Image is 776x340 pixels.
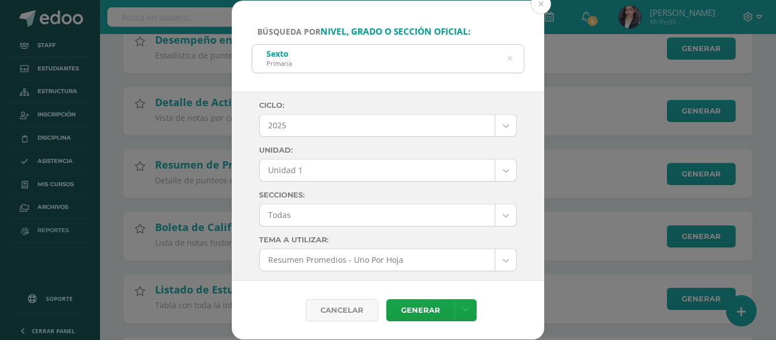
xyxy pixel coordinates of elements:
div: Primaria [266,59,292,68]
a: Resumen Promedios - Uno Por Hoja [260,249,516,271]
span: Unidad 1 [268,159,486,181]
label: Secciones: [259,191,517,199]
a: Todas [260,204,516,226]
div: Cancelar [306,299,378,321]
label: Ciclo: [259,101,517,110]
span: Todas [268,204,486,226]
a: Unidad 1 [260,159,516,181]
strong: nivel, grado o sección oficial: [320,26,470,37]
div: Sexto [266,48,292,59]
label: Tema a Utilizar: [259,236,517,244]
span: Resumen Promedios - Uno Por Hoja [268,249,486,271]
span: Búsqueda por [257,26,470,37]
input: ej. Primero primaria, etc. [252,45,524,73]
a: 2025 [260,115,516,136]
label: Unidad: [259,146,517,154]
span: 2025 [268,115,486,136]
a: Generar [386,299,454,321]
